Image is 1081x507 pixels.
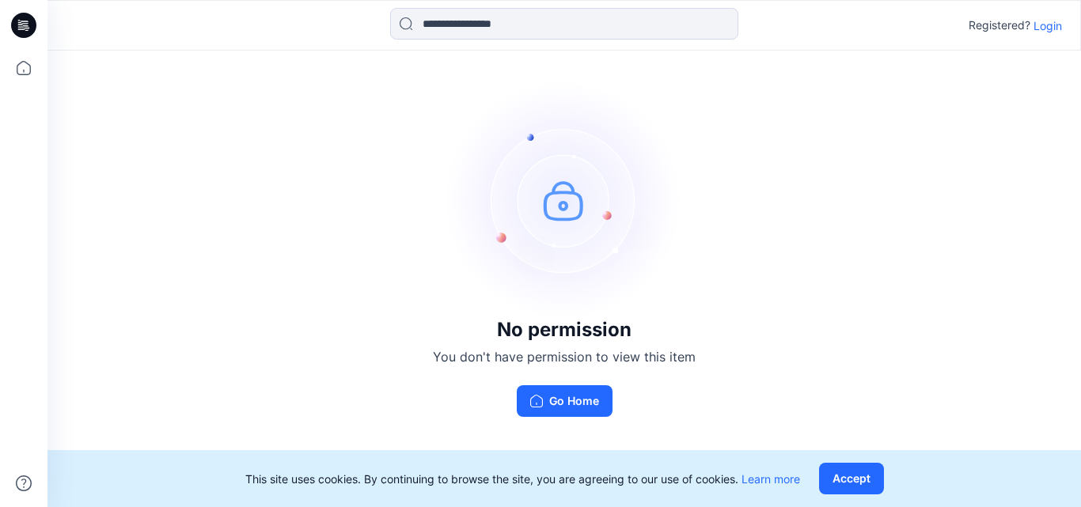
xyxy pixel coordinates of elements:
[446,81,683,319] img: no-perm.svg
[969,16,1030,35] p: Registered?
[245,471,800,487] p: This site uses cookies. By continuing to browse the site, you are agreeing to our use of cookies.
[1034,17,1062,34] p: Login
[517,385,613,417] button: Go Home
[433,347,696,366] p: You don't have permission to view this item
[819,463,884,494] button: Accept
[433,319,696,341] h3: No permission
[742,472,800,486] a: Learn more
